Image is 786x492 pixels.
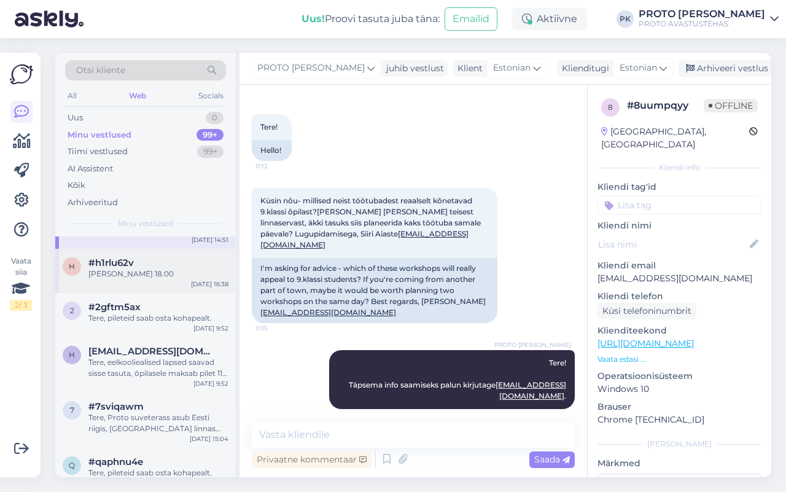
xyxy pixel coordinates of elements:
[260,122,278,131] span: Tere!
[597,338,694,349] a: [URL][DOMAIN_NAME]
[620,61,657,75] span: Estonian
[196,88,226,104] div: Socials
[88,412,228,434] div: Tere, Proto suveterass asub Eesti riigis, [GEOGRAPHIC_DATA] linnas aadressil [STREET_ADDRESS]. Te...
[679,60,773,77] div: Arhiveeri vestlus
[70,405,74,415] span: 7
[65,88,79,104] div: All
[512,8,587,30] div: Aktiivne
[68,112,83,124] div: Uus
[260,196,483,249] span: Küsin nõu- millised neist töötubadest reaalselt kõnetavad 9.klassi õpilast?[PERSON_NAME] [PERSON_...
[190,434,228,443] div: [DATE] 15:04
[193,324,228,333] div: [DATE] 9:52
[68,163,113,175] div: AI Assistent
[69,461,75,470] span: q
[494,340,571,349] span: PROTO [PERSON_NAME]
[597,457,761,470] p: Märkmed
[445,7,497,31] button: Emailid
[191,279,228,289] div: [DATE] 16:38
[524,410,571,419] span: Nähtud ✓ 14:51
[617,10,634,28] div: PK
[601,125,749,151] div: [GEOGRAPHIC_DATA], [GEOGRAPHIC_DATA]
[639,9,779,29] a: PROTO [PERSON_NAME]PROTO AVASTUSTEHAS
[68,179,85,192] div: Kõik
[252,258,497,323] div: I'm asking for advice - which of these workshops will really appeal to 9.klassi students? If you'...
[597,162,761,173] div: Kliendi info
[381,62,444,75] div: juhib vestlust
[88,268,228,279] div: [PERSON_NAME] 18.00
[126,88,149,104] div: Web
[196,129,224,141] div: 99+
[192,235,228,244] div: [DATE] 14:51
[88,313,228,324] div: Tere, pileteid saab osta kohapealt.
[206,112,224,124] div: 0
[193,379,228,388] div: [DATE] 9:52
[68,129,131,141] div: Minu vestlused
[597,400,761,413] p: Brauser
[597,324,761,337] p: Klienditeekond
[597,181,761,193] p: Kliendi tag'id
[597,383,761,396] p: Windows 10
[76,64,125,77] span: Otsi kliente
[597,219,761,232] p: Kliendi nimi
[68,197,118,209] div: Arhiveeritud
[255,162,302,171] span: 11:12
[69,262,75,271] span: h
[252,140,292,161] div: Hello!
[453,62,483,75] div: Klient
[88,346,216,357] span: heidimarjokaarina@gmail.com
[302,13,325,25] b: Uus!
[255,324,302,333] span: 11:15
[598,238,747,251] input: Lisa nimi
[493,61,531,75] span: Estonian
[704,99,758,112] span: Offline
[88,357,228,379] div: Tere, eelkooliealised lapsed saavad sisse tasuta, õpilasele maksab pilet 11-eurot.
[597,303,696,319] div: Küsi telefoninumbrit
[639,9,765,19] div: PROTO [PERSON_NAME]
[88,467,228,478] div: Tere, pileteid saab osta kohapealt.
[496,380,566,400] a: [EMAIL_ADDRESS][DOMAIN_NAME]
[302,12,440,26] div: Proovi tasuta juba täna:
[257,61,365,75] span: PROTO [PERSON_NAME]
[252,451,372,468] div: Privaatne kommentaar
[608,103,613,112] span: 8
[10,256,32,311] div: Vaata siia
[597,272,761,285] p: [EMAIL_ADDRESS][DOMAIN_NAME]
[70,306,74,315] span: 2
[627,98,704,113] div: # 8uumpqyy
[197,146,224,158] div: 99+
[597,290,761,303] p: Kliendi telefon
[118,218,173,229] span: Minu vestlused
[260,308,396,317] a: [EMAIL_ADDRESS][DOMAIN_NAME]
[10,300,32,311] div: 2 / 3
[88,302,141,313] span: #2gftm5ax
[88,456,143,467] span: #qaphnu4e
[597,439,761,450] div: [PERSON_NAME]
[597,370,761,383] p: Operatsioonisüsteem
[10,63,33,86] img: Askly Logo
[597,259,761,272] p: Kliendi email
[597,413,761,426] p: Chrome [TECHNICAL_ID]
[88,401,144,412] span: #7sviqawm
[557,62,609,75] div: Klienditugi
[639,19,765,29] div: PROTO AVASTUSTEHAS
[88,257,134,268] span: #h1rlu62v
[68,146,128,158] div: Tiimi vestlused
[597,196,761,214] input: Lisa tag
[597,354,761,365] p: Vaata edasi ...
[534,454,570,465] span: Saada
[69,350,75,359] span: h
